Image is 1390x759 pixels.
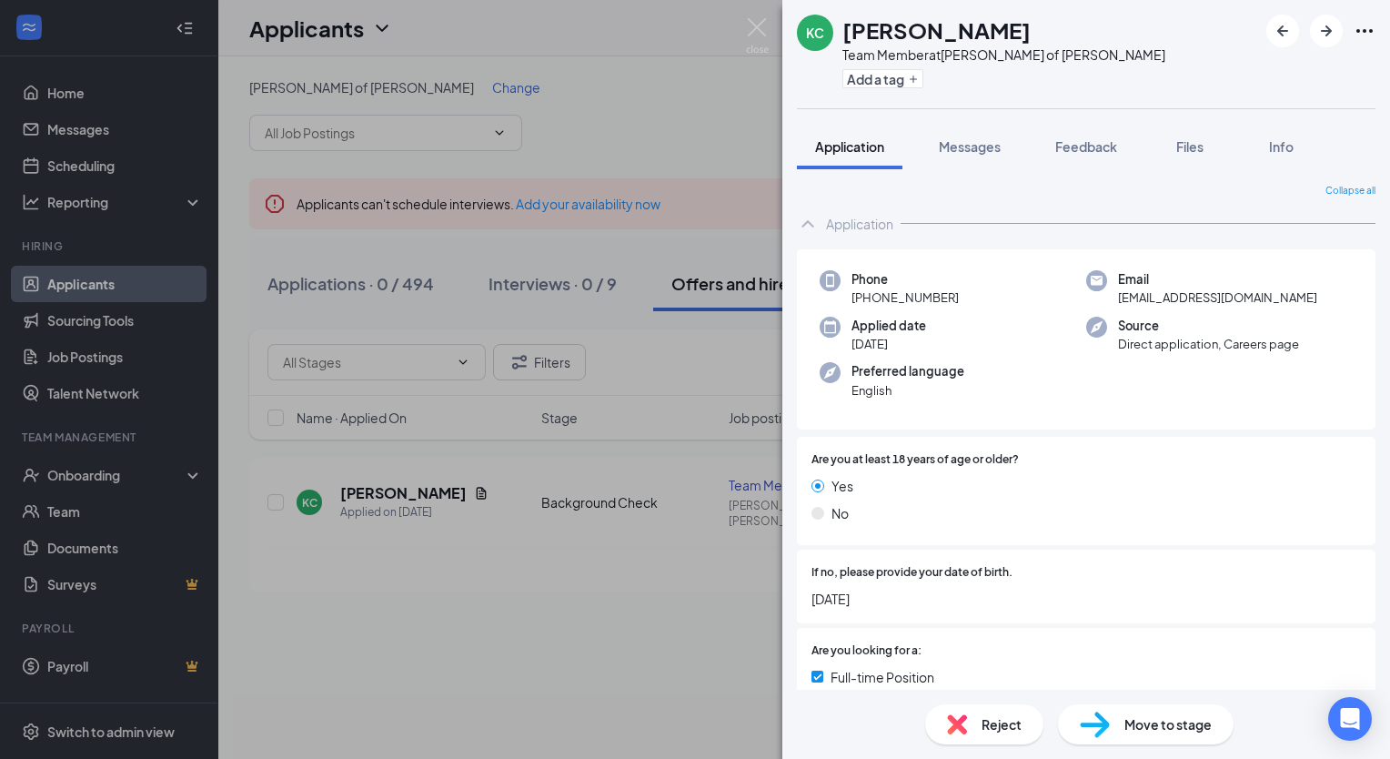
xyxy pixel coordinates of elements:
[1325,184,1375,198] span: Collapse all
[842,46,1165,64] div: Team Member at [PERSON_NAME] of [PERSON_NAME]
[842,69,923,88] button: PlusAdd a tag
[815,138,884,155] span: Application
[826,215,893,233] div: Application
[811,589,1361,609] span: [DATE]
[851,362,964,380] span: Preferred language
[982,714,1022,734] span: Reject
[811,564,1012,582] span: If no, please provide your date of birth.
[797,213,819,235] svg: ChevronUp
[1124,714,1212,734] span: Move to stage
[811,643,922,660] span: Are you looking for a:
[1118,335,1299,353] span: Direct application, Careers page
[851,270,959,288] span: Phone
[831,476,853,496] span: Yes
[811,451,1019,469] span: Are you at least 18 years of age or older?
[1315,20,1337,42] svg: ArrowRight
[1269,138,1294,155] span: Info
[1354,20,1375,42] svg: Ellipses
[1055,138,1117,155] span: Feedback
[1118,317,1299,335] span: Source
[939,138,1001,155] span: Messages
[1118,288,1317,307] span: [EMAIL_ADDRESS][DOMAIN_NAME]
[851,335,926,353] span: [DATE]
[1272,20,1294,42] svg: ArrowLeftNew
[851,317,926,335] span: Applied date
[806,24,824,42] div: KC
[831,503,849,523] span: No
[1310,15,1343,47] button: ArrowRight
[1176,138,1204,155] span: Files
[851,381,964,400] span: English
[831,667,934,687] span: Full-time Position
[1266,15,1299,47] button: ArrowLeftNew
[1118,270,1317,288] span: Email
[908,74,919,85] svg: Plus
[842,15,1031,46] h1: [PERSON_NAME]
[1328,697,1372,741] div: Open Intercom Messenger
[851,288,959,307] span: [PHONE_NUMBER]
